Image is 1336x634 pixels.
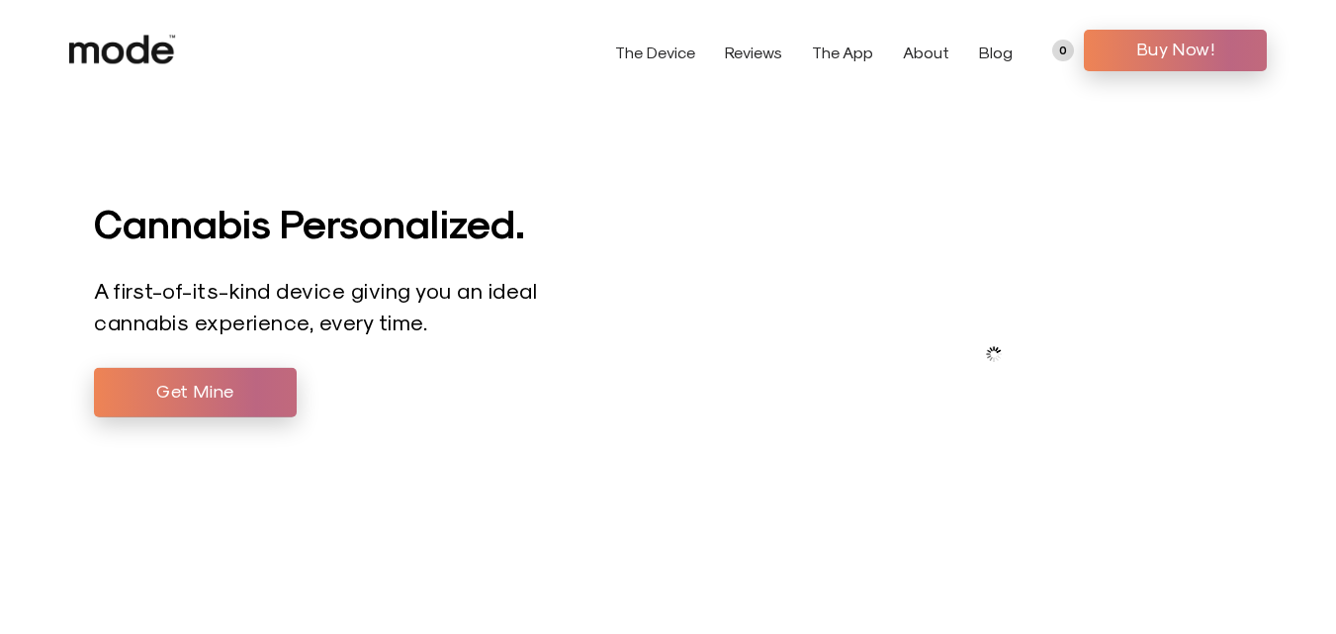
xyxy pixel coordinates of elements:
[94,275,544,338] p: A first-of-its-kind device giving you an ideal cannabis experience, every time.
[903,43,949,61] a: About
[1099,34,1252,63] span: Buy Now!
[94,198,652,245] h1: Cannabis Personalized.
[1084,30,1267,71] a: Buy Now!
[812,43,873,61] a: The App
[979,43,1013,61] a: Blog
[725,43,782,61] a: Reviews
[1052,40,1074,61] a: 0
[94,368,297,417] a: Get Mine
[615,43,695,61] a: The Device
[109,376,282,406] span: Get Mine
